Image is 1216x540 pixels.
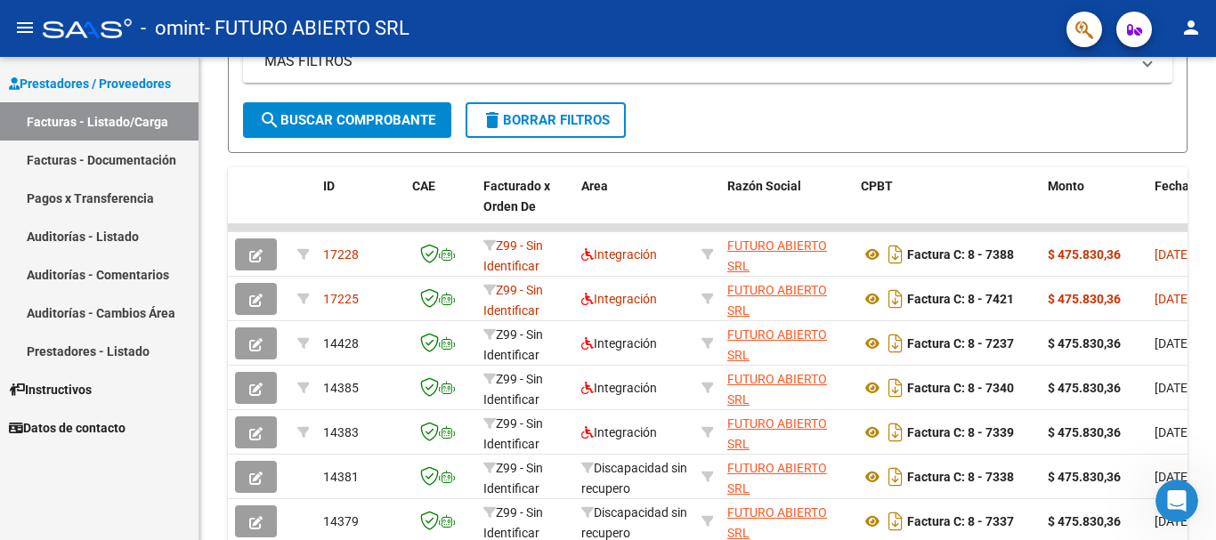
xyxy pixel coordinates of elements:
[727,238,827,273] span: FUTURO ABIERTO SRL
[884,240,907,269] i: Descargar documento
[1155,247,1191,262] span: [DATE]
[9,74,171,93] span: Prestadores / Proveedores
[466,102,626,138] button: Borrar Filtros
[581,505,687,540] span: Discapacidad sin recupero
[70,421,109,433] span: Inicio
[36,126,320,157] p: Hola! FUTURO
[483,327,543,362] span: Z99 - Sin Identificar
[1155,292,1191,306] span: [DATE]
[264,52,1130,71] mat-panel-title: MAS FILTROS
[316,167,405,246] datatable-header-cell: ID
[581,179,608,193] span: Area
[323,336,359,351] span: 14428
[727,458,847,496] div: 33710223799
[581,461,687,496] span: Discapacidad sin recupero
[323,292,359,306] span: 17225
[1048,179,1084,193] span: Monto
[1155,381,1191,395] span: [DATE]
[727,327,827,362] span: FUTURO ABIERTO SRL
[727,280,847,318] div: 33710223799
[476,167,574,246] datatable-header-cell: Facturado x Orden De
[243,40,1172,83] mat-expansion-panel-header: MAS FILTROS
[727,283,827,318] span: FUTURO ABIERTO SRL
[574,167,694,246] datatable-header-cell: Area
[727,372,827,407] span: FUTURO ABIERTO SRL
[483,416,543,451] span: Z99 - Sin Identificar
[884,463,907,491] i: Descargar documento
[243,102,451,138] button: Buscar Comprobante
[1155,514,1191,528] span: [DATE]
[727,414,847,451] div: 33710223799
[1048,292,1121,306] strong: $ 475.830,36
[727,325,847,362] div: 33710223799
[1155,425,1191,439] span: [DATE]
[907,247,1014,262] strong: Factura C: 8 - 7388
[1041,167,1147,246] datatable-header-cell: Monto
[1155,470,1191,484] span: [DATE]
[884,374,907,402] i: Descargar documento
[907,336,1014,351] strong: Factura C: 8 - 7237
[727,416,827,451] span: FUTURO ABIERTO SRL
[1048,336,1121,351] strong: $ 475.830,36
[412,179,435,193] span: CAE
[36,157,320,187] p: Necesitás ayuda?
[483,283,543,318] span: Z99 - Sin Identificar
[581,381,657,395] span: Integración
[483,505,543,540] span: Z99 - Sin Identificar
[884,507,907,536] i: Descargar documento
[483,372,543,407] span: Z99 - Sin Identificar
[405,167,476,246] datatable-header-cell: CAE
[483,461,543,496] span: Z99 - Sin Identificar
[323,247,359,262] span: 17228
[727,179,801,193] span: Razón Social
[141,9,205,48] span: - omint
[907,292,1014,306] strong: Factura C: 8 - 7421
[259,112,435,128] span: Buscar Comprobante
[727,236,847,273] div: 33710223799
[36,224,297,243] div: Envíanos un mensaje
[259,109,280,131] mat-icon: search
[238,421,296,433] span: Mensajes
[907,381,1014,395] strong: Factura C: 8 - 7340
[323,425,359,439] span: 14383
[884,329,907,358] i: Descargar documento
[581,336,657,351] span: Integración
[854,167,1041,246] datatable-header-cell: CPBT
[581,247,657,262] span: Integración
[884,418,907,447] i: Descargar documento
[9,418,126,438] span: Datos de contacto
[1180,17,1202,38] mat-icon: person
[581,292,657,306] span: Integración
[1048,381,1121,395] strong: $ 475.830,36
[727,505,827,540] span: FUTURO ABIERTO SRL
[483,238,543,273] span: Z99 - Sin Identificar
[482,109,503,131] mat-icon: delete
[14,17,36,38] mat-icon: menu
[727,461,827,496] span: FUTURO ABIERTO SRL
[1155,480,1198,522] iframe: Intercom live chat
[861,179,893,193] span: CPBT
[205,9,409,48] span: - FUTURO ABIERTO SRL
[884,285,907,313] i: Descargar documento
[907,470,1014,484] strong: Factura C: 8 - 7338
[9,380,92,399] span: Instructivos
[727,369,847,407] div: 33710223799
[482,112,610,128] span: Borrar Filtros
[720,167,854,246] datatable-header-cell: Razón Social
[907,514,1014,528] strong: Factura C: 8 - 7337
[178,376,356,447] button: Mensajes
[1155,336,1191,351] span: [DATE]
[727,503,847,540] div: 33710223799
[907,425,1014,439] strong: Factura C: 8 - 7339
[323,381,359,395] span: 14385
[1048,425,1121,439] strong: $ 475.830,36
[1048,514,1121,528] strong: $ 475.830,36
[483,179,550,214] span: Facturado x Orden De
[323,179,335,193] span: ID
[581,425,657,439] span: Integración
[1048,247,1121,262] strong: $ 475.830,36
[323,514,359,528] span: 14379
[18,209,338,258] div: Envíanos un mensaje
[1048,470,1121,484] strong: $ 475.830,36
[323,470,359,484] span: 14381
